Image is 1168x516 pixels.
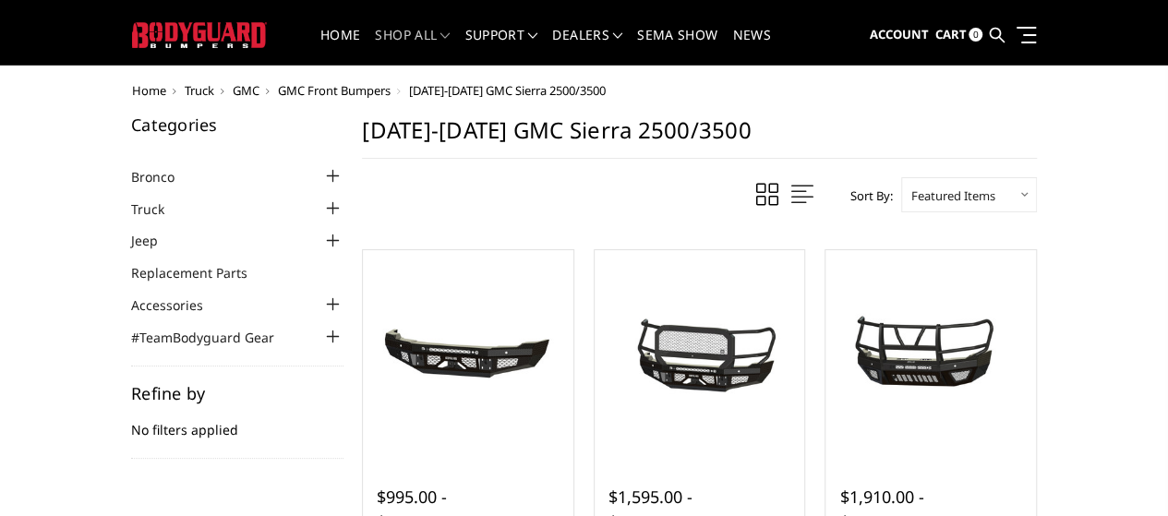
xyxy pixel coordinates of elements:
span: Account [869,26,928,42]
a: #TeamBodyguard Gear [131,328,297,347]
img: 2024-2025 GMC 2500-3500 - FT Series - Extreme Front Bumper [599,308,801,402]
a: Home [320,29,360,65]
a: Replacement Parts [131,263,271,282]
a: 2024-2025 GMC 2500-3500 - T2 Series - Extreme Front Bumper (receiver or winch) 2024-2025 GMC 2500... [830,255,1031,456]
div: No filters applied [131,385,343,459]
h5: Categories [131,116,343,133]
a: GMC [233,82,259,99]
a: Bronco [131,167,198,186]
a: GMC Front Bumpers [278,82,391,99]
a: Account [869,10,928,60]
span: 0 [969,28,982,42]
a: shop all [375,29,450,65]
a: Support [465,29,538,65]
a: 2024-2025 GMC 2500-3500 - FT Series - Extreme Front Bumper 2024-2025 GMC 2500-3500 - FT Series - ... [599,255,801,456]
a: Truck [131,199,187,219]
label: Sort By: [840,182,893,210]
a: 2024-2025 GMC 2500-3500 - FT Series - Base Front Bumper 2024-2025 GMC 2500-3500 - FT Series - Bas... [367,255,569,456]
h5: Refine by [131,385,343,402]
a: Dealers [552,29,622,65]
a: Cart 0 [934,10,982,60]
span: [DATE]-[DATE] GMC Sierra 2500/3500 [409,82,606,99]
a: Accessories [131,295,226,315]
h1: [DATE]-[DATE] GMC Sierra 2500/3500 [362,116,1037,159]
a: Truck [185,82,214,99]
a: Home [132,82,166,99]
img: BODYGUARD BUMPERS [132,22,268,49]
a: SEMA Show [637,29,717,65]
img: 2024-2025 GMC 2500-3500 - T2 Series - Extreme Front Bumper (receiver or winch) [830,308,1031,402]
span: Cart [934,26,966,42]
img: 2024-2025 GMC 2500-3500 - FT Series - Base Front Bumper [367,308,569,402]
a: Jeep [131,231,181,250]
a: News [732,29,770,65]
